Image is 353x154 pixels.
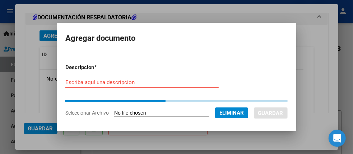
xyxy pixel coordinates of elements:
h2: Agregar documento [65,32,288,45]
button: Eliminar [215,107,248,118]
span: Seleccionar Archivo [65,110,109,116]
span: Eliminar [219,110,244,116]
span: Guardar [258,110,283,116]
div: Open Intercom Messenger [329,130,346,147]
button: Guardar [254,107,288,119]
p: Descripcion [65,63,132,72]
